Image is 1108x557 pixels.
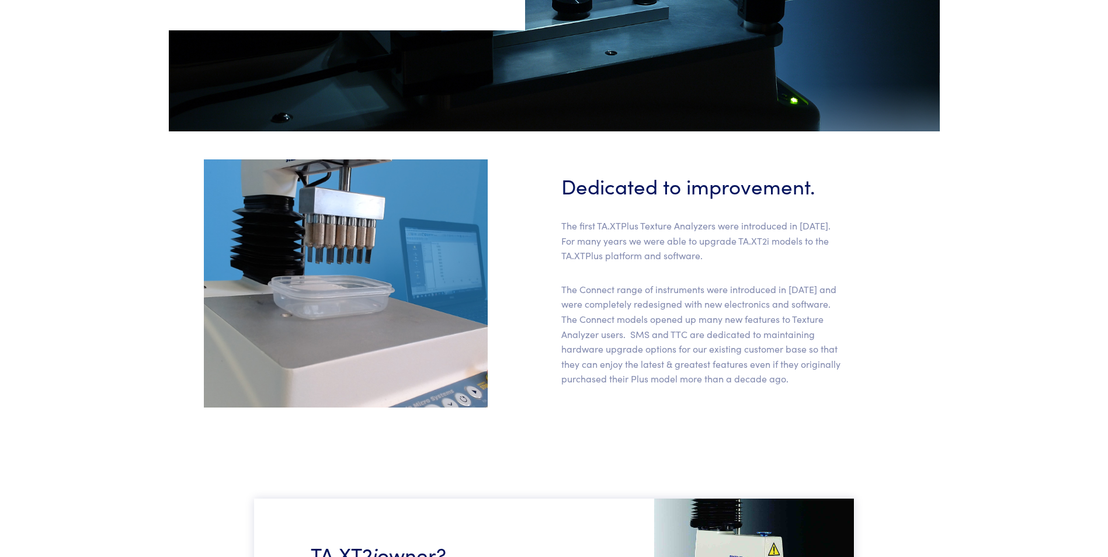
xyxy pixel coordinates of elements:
[561,171,845,200] h3: Dedicated to improvement.
[561,218,845,263] p: The first TA.XTPlus Texture Analyzers were introduced in [DATE]. For many years we were able to u...
[204,159,488,408] img: improvement.jpg
[561,282,845,387] p: The Connect range of instruments were introduced in [DATE] and were completely redesigned with ne...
